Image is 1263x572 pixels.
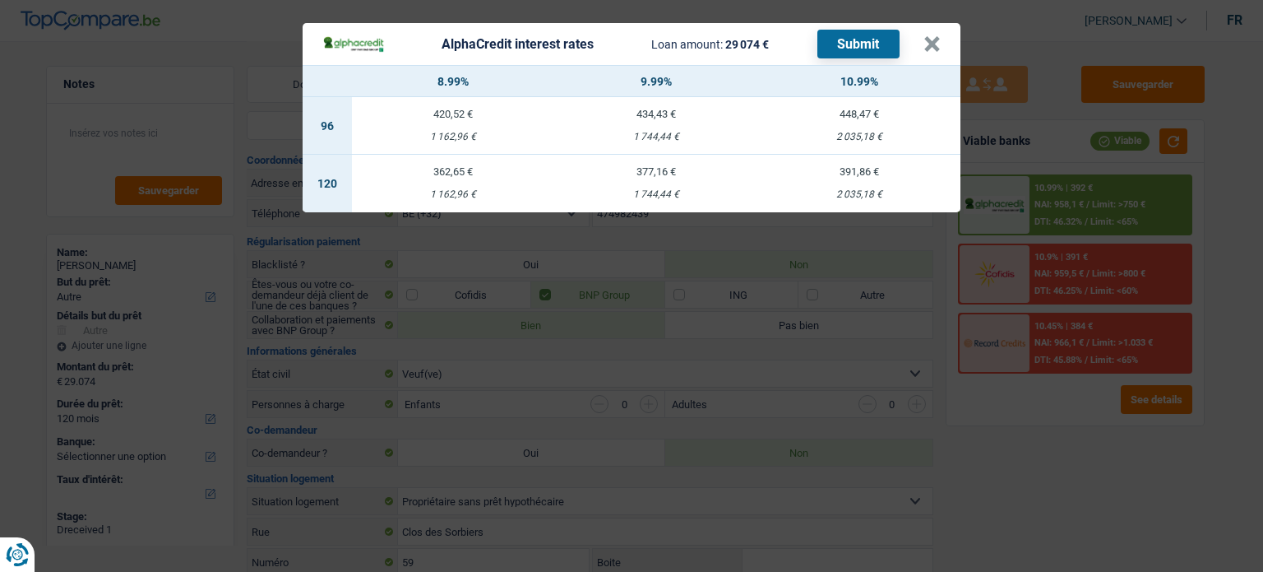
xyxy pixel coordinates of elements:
div: 377,16 € [555,166,758,177]
span: Loan amount: [651,38,723,51]
th: 9.99% [555,66,758,97]
th: 8.99% [352,66,555,97]
div: 420,52 € [352,109,555,119]
div: 448,47 € [757,109,960,119]
td: 96 [303,97,352,155]
div: 1 744,44 € [555,189,758,200]
div: 1 162,96 € [352,189,555,200]
button: × [923,36,941,53]
button: Submit [817,30,900,58]
div: AlphaCredit interest rates [442,38,594,51]
div: 1 162,96 € [352,132,555,142]
div: 362,65 € [352,166,555,177]
td: 120 [303,155,352,212]
div: 2 035,18 € [757,189,960,200]
div: 1 744,44 € [555,132,758,142]
div: 391,86 € [757,166,960,177]
span: 29 074 € [725,38,769,51]
div: 2 035,18 € [757,132,960,142]
div: 434,43 € [555,109,758,119]
img: AlphaCredit [322,35,385,53]
th: 10.99% [757,66,960,97]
